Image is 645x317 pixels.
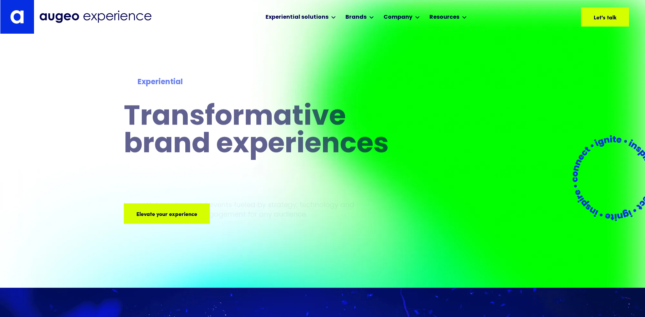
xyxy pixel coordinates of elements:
div: Company [384,13,412,21]
div: Brands [345,13,367,21]
h1: Transformative brand experiences [124,104,418,159]
div: Resources [429,13,459,21]
a: Elevate your experience [124,203,210,224]
img: Augeo's "a" monogram decorative logo in white. [10,10,24,24]
div: Experiential solutions [266,13,328,21]
div: Experiential [137,77,404,88]
img: Augeo Experience business unit full logo in midnight blue. [39,11,152,23]
p: Impactful meetings and events fueled by strategy, technology and data insights to ignite engageme... [124,200,358,219]
a: Let's talk [581,7,629,27]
